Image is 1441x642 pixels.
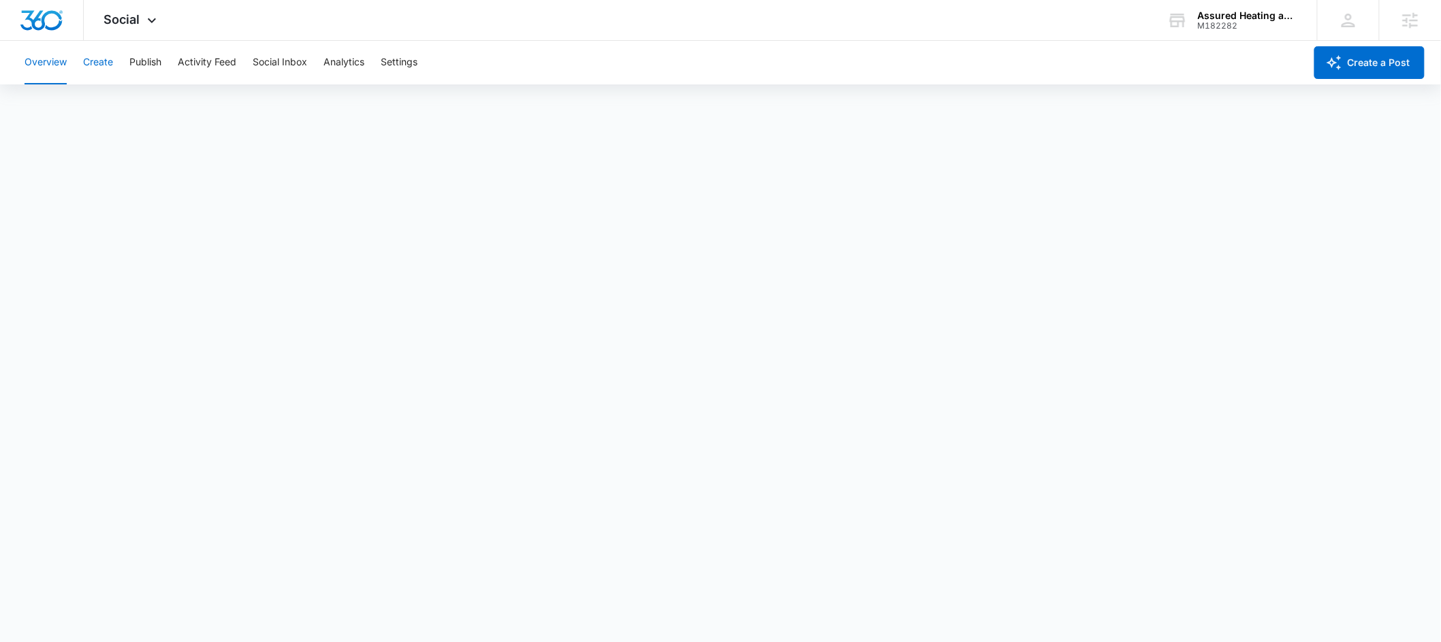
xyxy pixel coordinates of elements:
div: account id [1198,21,1297,31]
button: Analytics [323,41,364,84]
span: Social [104,12,140,27]
button: Activity Feed [178,41,236,84]
button: Create [83,41,113,84]
button: Social Inbox [253,41,307,84]
button: Settings [381,41,417,84]
button: Create a Post [1314,46,1425,79]
button: Overview [25,41,67,84]
div: account name [1198,10,1297,21]
button: Publish [129,41,161,84]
